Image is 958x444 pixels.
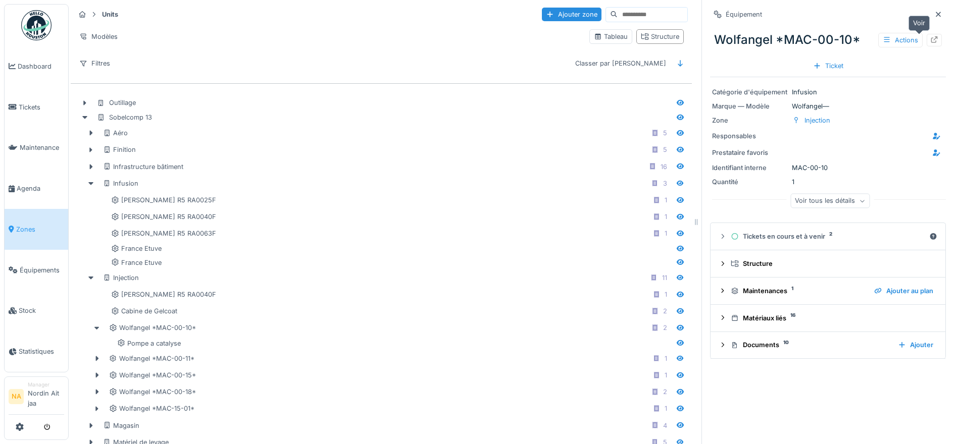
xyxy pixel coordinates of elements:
[16,225,64,234] span: Zones
[117,339,181,348] div: Pompe a catalyse
[109,354,194,363] div: Wolfangel *MAC-00-11*
[665,212,667,221] div: 1
[20,265,64,275] span: Équipements
[712,148,788,157] div: Prestataire favoris
[731,286,866,296] div: Maintenances
[731,313,933,323] div: Matériaux liés
[5,87,68,128] a: Tickets
[111,195,216,205] div: [PERSON_NAME] R5 RA0025F
[109,404,194,413] div: Wolfangel *MAC-15-01*
[726,10,762,19] div: Équipement
[665,290,667,299] div: 1
[712,116,788,125] div: Zone
[712,101,944,111] div: Wolfangel —
[790,194,870,208] div: Voir tous les détails
[870,284,937,298] div: Ajouter au plan
[75,29,122,44] div: Modèles
[5,331,68,372] a: Statistiques
[5,128,68,169] a: Maintenance
[75,56,115,71] div: Filtres
[571,56,671,71] div: Classer par [PERSON_NAME]
[9,381,64,415] a: NA ManagerNordin Ait jaa
[21,10,52,40] img: Badge_color-CXgf-gQk.svg
[103,179,138,188] div: Infusion
[715,282,941,300] summary: Maintenances1Ajouter au plan
[20,143,64,152] span: Maintenance
[111,229,216,238] div: [PERSON_NAME] R5 RA0063F
[715,227,941,246] summary: Tickets en cours et à venir2
[111,306,177,316] div: Cabine de Gelcoat
[731,232,925,241] div: Tickets en cours et à venir
[894,338,937,352] div: Ajouter
[97,113,152,122] div: Sobelcomp 13
[5,168,68,209] a: Agenda
[109,370,196,380] div: Wolfangel *MAC-00-15*
[103,273,139,283] div: Injection
[663,179,667,188] div: 3
[109,323,196,332] div: Wolfangel *MAC-00-10*
[663,145,667,154] div: 5
[665,354,667,363] div: 1
[712,131,788,141] div: Responsables
[542,8,601,21] div: Ajouter zone
[97,98,136,107] div: Outillage
[111,290,216,299] div: [PERSON_NAME] R5 RA0040F
[103,162,183,172] div: Infrastructure bâtiment
[715,254,941,273] summary: Structure
[715,309,941,327] summary: Matériaux liés16
[712,87,788,97] div: Catégorie d'équipement
[5,209,68,250] a: Zones
[731,340,890,350] div: Documents
[103,421,139,430] div: Magasin
[18,62,64,71] span: Dashboard
[665,370,667,380] div: 1
[712,177,788,187] div: Quantité
[712,163,788,173] div: Identifiant interne
[731,259,933,268] div: Structure
[663,387,667,397] div: 2
[28,381,64,388] div: Manager
[909,16,930,30] div: Voir
[712,163,944,173] div: MAC-00-10
[5,250,68,291] a: Équipements
[111,212,216,221] div: [PERSON_NAME] R5 RA0040F
[5,291,68,331] a: Stock
[663,421,667,430] div: 4
[710,27,946,53] div: Wolfangel *MAC-00-10*
[19,306,64,315] span: Stock
[641,32,679,41] div: Structure
[712,87,944,97] div: Infusion
[665,195,667,205] div: 1
[28,381,64,412] li: Nordin Ait jaa
[878,33,923,47] div: Actions
[5,46,68,87] a: Dashboard
[109,387,196,397] div: Wolfangel *MAC-00-18*
[111,244,162,253] div: France Etuve
[712,101,788,111] div: Marque — Modèle
[98,10,122,19] strong: Units
[809,59,847,73] div: Ticket
[19,102,64,112] span: Tickets
[594,32,628,41] div: Tableau
[715,336,941,355] summary: Documents10Ajouter
[103,145,136,154] div: Finition
[661,162,667,172] div: 16
[9,389,24,404] li: NA
[17,184,64,193] span: Agenda
[712,177,944,187] div: 1
[665,404,667,413] div: 1
[111,258,162,267] div: France Etuve
[665,229,667,238] div: 1
[103,128,128,138] div: Aéro
[663,323,667,332] div: 2
[804,116,830,125] div: Injection
[19,347,64,356] span: Statistiques
[662,273,667,283] div: 11
[663,306,667,316] div: 2
[663,128,667,138] div: 5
